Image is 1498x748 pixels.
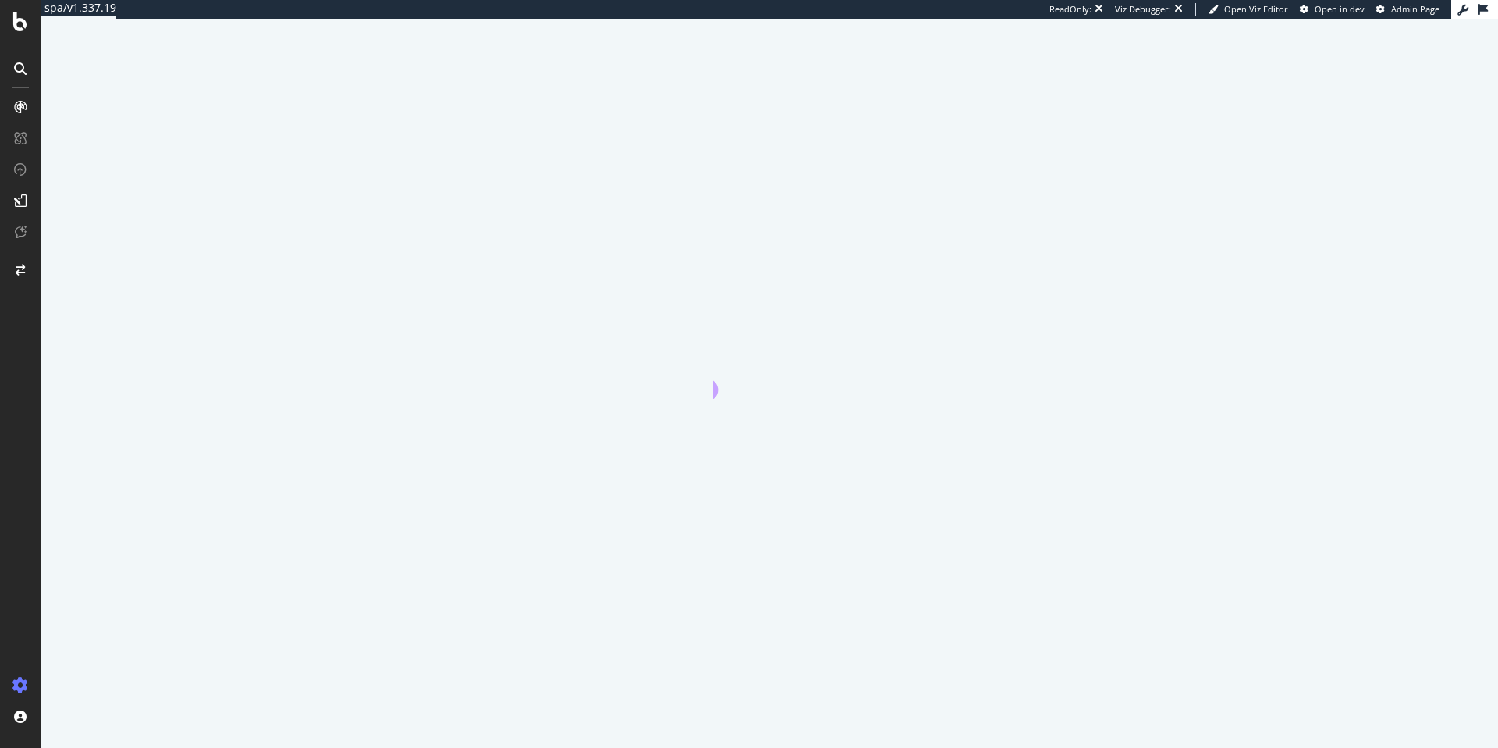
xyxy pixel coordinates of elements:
[1224,3,1288,15] span: Open Viz Editor
[1115,3,1171,16] div: Viz Debugger:
[1376,3,1439,16] a: Admin Page
[1209,3,1288,16] a: Open Viz Editor
[1049,3,1092,16] div: ReadOnly:
[1315,3,1365,15] span: Open in dev
[1300,3,1365,16] a: Open in dev
[1391,3,1439,15] span: Admin Page
[713,343,825,399] div: animation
